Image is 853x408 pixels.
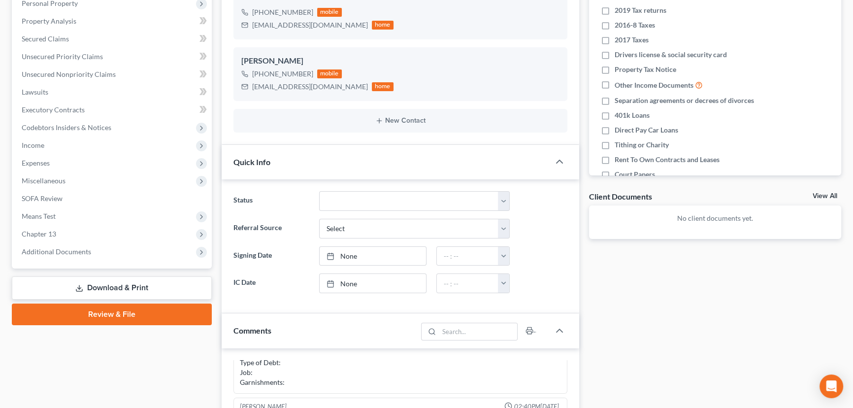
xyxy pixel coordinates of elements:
[241,55,559,67] div: [PERSON_NAME]
[22,176,66,185] span: Miscellaneous
[14,66,212,83] a: Unsecured Nonpriority Claims
[437,274,499,293] input: -- : --
[12,276,212,300] a: Download & Print
[14,12,212,30] a: Property Analysis
[22,52,103,61] span: Unsecured Priority Claims
[22,159,50,167] span: Expenses
[820,374,843,398] div: Open Intercom Messenger
[615,5,666,15] span: 2019 Tax returns
[615,110,650,120] span: 401k Loans
[615,50,727,60] span: Drivers license & social security card
[615,35,649,45] span: 2017 Taxes
[22,212,56,220] span: Means Test
[439,323,517,340] input: Search...
[252,8,313,16] span: [PHONE_NUMBER]
[229,219,314,238] label: Referral Source
[22,34,69,43] span: Secured Claims
[372,21,394,30] div: home
[233,157,270,167] span: Quick Info
[615,170,655,179] span: Court Papers
[22,105,85,114] span: Executory Contracts
[14,101,212,119] a: Executory Contracts
[320,247,426,266] a: None
[615,65,676,74] span: Property Tax Notice
[615,140,669,150] span: Tithing or Charity
[615,96,754,105] span: Separation agreements or decrees of divorces
[437,247,499,266] input: -- : --
[589,191,652,202] div: Client Documents
[22,88,48,96] span: Lawsuits
[229,246,314,266] label: Signing Date
[597,213,834,223] p: No client documents yet.
[252,82,368,92] div: [EMAIL_ADDRESS][DOMAIN_NAME]
[317,69,342,78] div: mobile
[22,141,44,149] span: Income
[320,274,426,293] a: None
[252,69,313,78] span: [PHONE_NUMBER]
[14,30,212,48] a: Secured Claims
[229,273,314,293] label: IC Date
[372,82,394,91] div: home
[252,20,368,30] div: [EMAIL_ADDRESS][DOMAIN_NAME]
[615,20,655,30] span: 2016-8 Taxes
[22,17,76,25] span: Property Analysis
[813,193,837,200] a: View All
[12,304,212,325] a: Review & File
[14,48,212,66] a: Unsecured Priority Claims
[22,247,91,256] span: Additional Documents
[615,80,693,90] span: Other Income Documents
[14,190,212,207] a: SOFA Review
[317,8,342,17] div: mobile
[615,125,678,135] span: Direct Pay Car Loans
[22,70,116,78] span: Unsecured Nonpriority Claims
[22,230,56,238] span: Chapter 13
[615,155,720,165] span: Rent To Own Contracts and Leases
[22,194,63,203] span: SOFA Review
[22,123,111,132] span: Codebtors Insiders & Notices
[241,117,559,125] button: New Contact
[233,326,271,335] span: Comments
[229,191,314,211] label: Status
[14,83,212,101] a: Lawsuits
